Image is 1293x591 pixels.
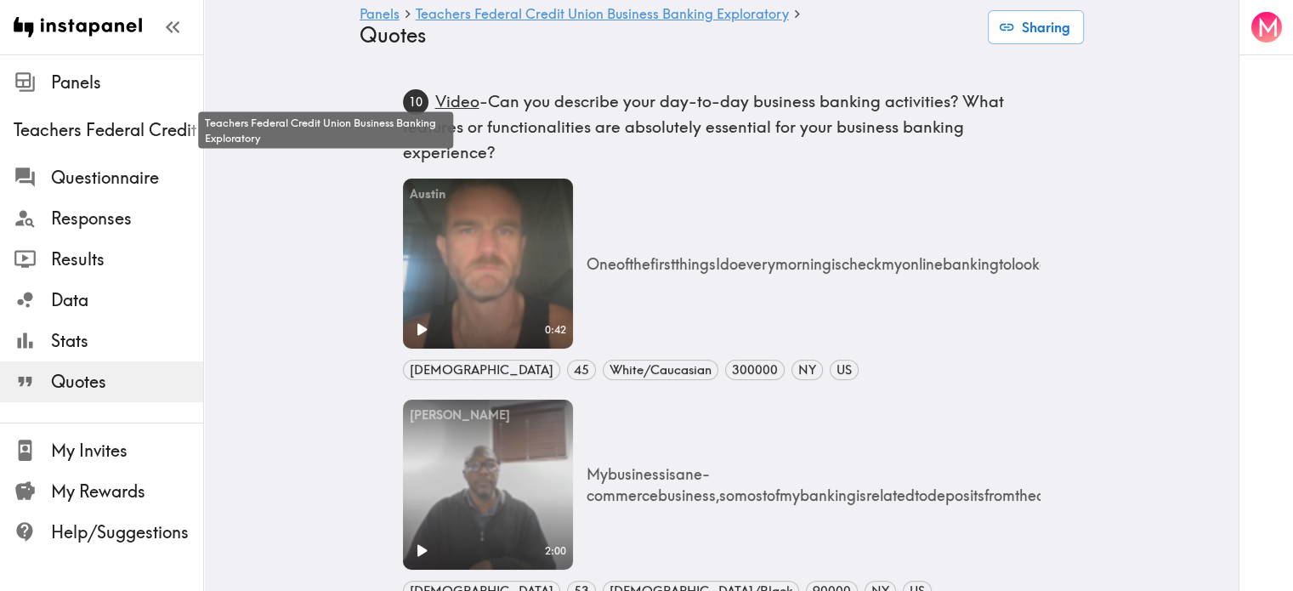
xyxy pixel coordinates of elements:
span: M [1257,13,1279,43]
button: Play [403,532,440,570]
span: Panels [51,71,203,94]
span: Can you describe your day-to-day business banking activities? What features or functionalities ar... [403,91,1004,162]
span: 0:42 [545,322,570,338]
span: 2:00 [545,543,570,559]
span: Responses [51,207,203,230]
div: Austin [403,179,573,210]
button: Sharing [988,10,1084,44]
span: My Rewards [51,480,203,503]
span: NY [792,361,822,379]
span: Data [51,288,203,312]
span: Questionnaire [51,166,203,190]
text: 10 [409,94,422,110]
span: Help/Suggestions [51,520,203,544]
span: Video [435,91,479,111]
span: US [831,361,858,379]
span: Teachers Federal Credit Union Business Banking Exploratory [14,118,203,142]
h4: Quotes [360,23,974,48]
span: 300000 [726,361,784,379]
button: Play [403,311,440,349]
span: 45 [568,361,595,379]
span: Quotes [51,370,203,394]
span: [DEMOGRAPHIC_DATA] [404,361,559,379]
a: Teachers Federal Credit Union Business Banking Exploratory [416,7,789,23]
span: My Invites [51,439,203,463]
a: Panels [360,7,400,23]
span: - [403,91,1004,162]
span: Results [51,247,203,271]
span: Stats [51,329,203,353]
div: Teachers Federal Credit Union Business Banking Exploratory [198,112,453,149]
div: [PERSON_NAME] [403,400,573,431]
span: White/Caucasian [604,361,717,379]
button: M [1250,10,1284,44]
